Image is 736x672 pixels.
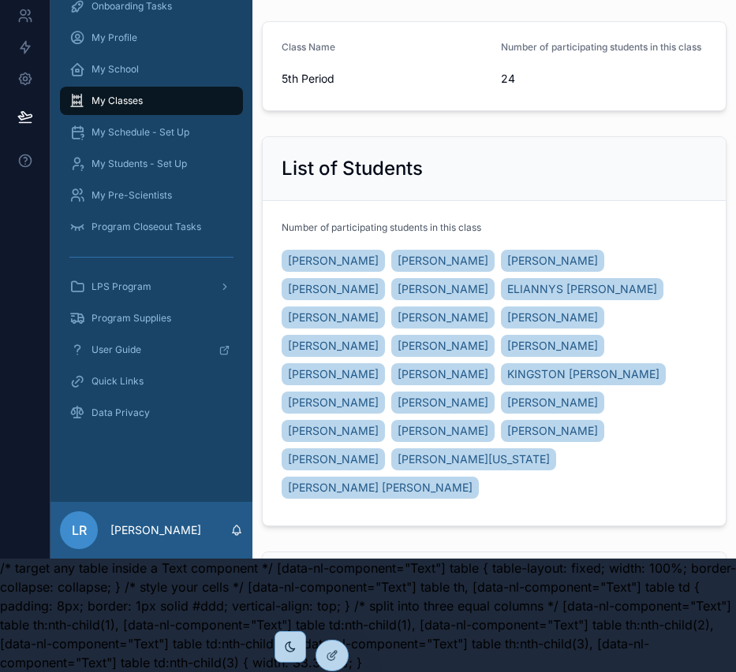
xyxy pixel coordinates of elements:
[92,95,143,107] span: My Classes
[507,253,598,269] span: [PERSON_NAME]
[398,451,550,467] span: [PERSON_NAME][US_STATE]
[391,420,495,442] a: [PERSON_NAME]
[282,420,385,442] a: [PERSON_NAME]
[288,366,379,382] span: [PERSON_NAME]
[282,448,385,470] a: [PERSON_NAME]
[501,41,701,53] span: Number of participating students in this class
[288,253,379,269] span: [PERSON_NAME]
[60,336,243,364] a: User Guide
[282,250,385,272] a: [PERSON_NAME]
[507,310,598,325] span: [PERSON_NAME]
[501,335,604,357] a: [PERSON_NAME]
[60,213,243,241] a: Program Closeout Tasks
[60,55,243,84] a: My School
[60,304,243,332] a: Program Supplies
[92,32,137,44] span: My Profile
[507,366,659,382] span: KINGSTON [PERSON_NAME]
[60,150,243,178] a: My Students - Set Up
[282,41,335,53] span: Class Name
[282,156,423,181] h2: List of Students
[282,335,385,357] a: [PERSON_NAME]
[92,189,172,202] span: My Pre-Scientists
[391,363,495,385] a: [PERSON_NAME]
[60,24,243,52] a: My Profile
[92,63,139,76] span: My School
[282,363,385,385] a: [PERSON_NAME]
[501,250,604,272] a: [PERSON_NAME]
[501,420,604,442] a: [PERSON_NAME]
[282,306,385,329] a: [PERSON_NAME]
[501,306,604,329] a: [PERSON_NAME]
[398,281,488,297] span: [PERSON_NAME]
[398,423,488,439] span: [PERSON_NAME]
[60,118,243,147] a: My Schedule - Set Up
[398,366,488,382] span: [PERSON_NAME]
[110,522,201,538] p: [PERSON_NAME]
[391,278,495,300] a: [PERSON_NAME]
[282,278,385,300] a: [PERSON_NAME]
[92,221,201,233] span: Program Closeout Tasks
[72,521,87,540] span: LR
[288,395,379,410] span: [PERSON_NAME]
[288,310,379,325] span: [PERSON_NAME]
[501,278,663,300] a: ELIANNYS [PERSON_NAME]
[92,407,150,419] span: Data Privacy
[391,448,556,470] a: [PERSON_NAME][US_STATE]
[507,338,598,354] span: [PERSON_NAME]
[92,375,144,388] span: Quick Links
[288,423,379,439] span: [PERSON_NAME]
[288,338,379,354] span: [PERSON_NAME]
[92,312,171,325] span: Program Supplies
[398,338,488,354] span: [PERSON_NAME]
[501,392,604,414] a: [PERSON_NAME]
[288,480,473,496] span: [PERSON_NAME] [PERSON_NAME]
[391,335,495,357] a: [PERSON_NAME]
[501,363,666,385] a: KINGSTON [PERSON_NAME]
[60,367,243,395] a: Quick Links
[398,310,488,325] span: [PERSON_NAME]
[92,126,189,139] span: My Schedule - Set Up
[60,181,243,210] a: My Pre-Scientists
[92,280,151,293] span: LPS Program
[398,253,488,269] span: [PERSON_NAME]
[288,451,379,467] span: [PERSON_NAME]
[391,306,495,329] a: [PERSON_NAME]
[282,392,385,414] a: [PERSON_NAME]
[282,221,481,234] span: Number of participating students in this class
[391,250,495,272] a: [PERSON_NAME]
[398,395,488,410] span: [PERSON_NAME]
[507,423,598,439] span: [PERSON_NAME]
[60,87,243,115] a: My Classes
[282,477,479,499] a: [PERSON_NAME] [PERSON_NAME]
[507,281,657,297] span: ELIANNYS [PERSON_NAME]
[391,392,495,414] a: [PERSON_NAME]
[92,158,187,170] span: My Students - Set Up
[60,273,243,301] a: LPS Program
[507,395,598,410] span: [PERSON_NAME]
[92,343,141,356] span: User Guide
[501,71,708,87] span: 24
[282,71,488,87] span: 5th Period
[60,399,243,427] a: Data Privacy
[288,281,379,297] span: [PERSON_NAME]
